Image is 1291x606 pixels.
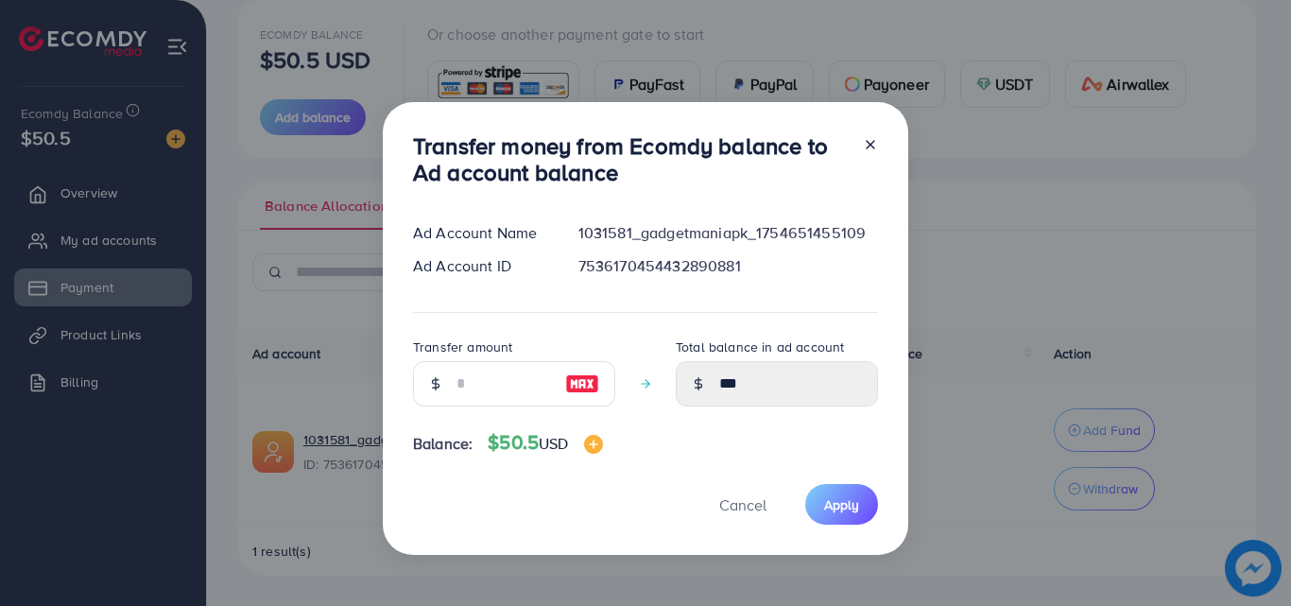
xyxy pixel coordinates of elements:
h4: $50.5 [488,431,602,455]
label: Total balance in ad account [676,338,844,356]
div: Ad Account Name [398,222,563,244]
div: 1031581_gadgetmaniapk_1754651455109 [563,222,893,244]
span: Balance: [413,433,473,455]
img: image [565,372,599,395]
div: Ad Account ID [398,255,563,277]
span: Cancel [719,494,766,515]
img: image [584,435,603,454]
h3: Transfer money from Ecomdy balance to Ad account balance [413,132,848,187]
div: 7536170454432890881 [563,255,893,277]
span: USD [539,433,568,454]
button: Cancel [696,484,790,525]
button: Apply [805,484,878,525]
label: Transfer amount [413,338,512,356]
span: Apply [824,495,859,514]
